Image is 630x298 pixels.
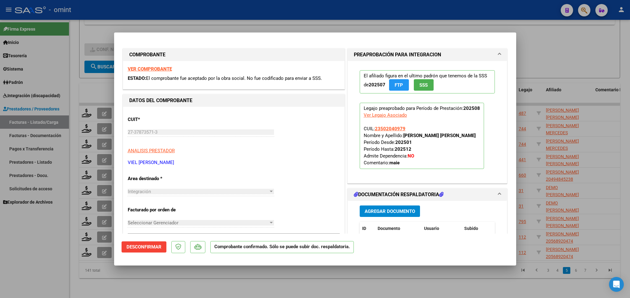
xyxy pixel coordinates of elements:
[463,106,480,111] strong: 202508
[360,103,484,169] p: Legajo preaprobado para Período de Prestación:
[128,206,191,214] p: Facturado por orden de
[395,140,412,145] strong: 202501
[128,66,172,72] a: VER COMPROBANTE
[369,82,385,88] strong: 202507
[365,209,415,214] span: Agregar Documento
[128,189,151,194] span: Integración
[128,116,191,123] p: CUIT
[403,133,476,138] strong: [PERSON_NAME] [PERSON_NAME]
[389,160,400,166] strong: maie
[408,153,414,159] strong: NO
[364,126,476,166] span: CUIL: Nombre y Apellido: Período Desde: Período Hasta: Admite Dependencia:
[128,220,268,226] span: Seleccionar Gerenciador
[210,241,354,253] p: Comprobante confirmado. Sólo se puede subir doc. respaldatoria.
[424,226,439,231] span: Usuario
[128,159,340,166] p: VIEL [PERSON_NAME]
[375,222,422,235] datatable-header-cell: Documento
[375,126,405,132] span: 23502040979
[128,76,146,81] span: ESTADO:
[128,148,175,153] span: ANALISIS PRESTADOR
[354,51,441,58] h1: PREAPROBACIÓN PARA INTEGRACION
[364,160,400,166] span: Comentario:
[395,82,403,88] span: FTP
[348,188,507,201] mat-expansion-panel-header: DOCUMENTACIÓN RESPALDATORIA
[128,175,191,182] p: Area destinado *
[354,191,444,198] h1: DOCUMENTACIÓN RESPALDATORIA
[360,70,495,93] p: El afiliado figura en el ultimo padrón que tenemos de la SSS de
[122,241,166,253] button: Desconfirmar
[362,226,366,231] span: ID
[129,97,192,103] strong: DATOS DEL COMPROBANTE
[464,226,478,231] span: Subido
[146,76,322,81] span: El comprobante fue aceptado por la obra social. No fue codificado para enviar a SSS.
[414,79,434,91] button: SSS
[126,244,161,250] span: Desconfirmar
[348,61,507,183] div: PREAPROBACIÓN PARA INTEGRACION
[422,222,462,235] datatable-header-cell: Usuario
[348,49,507,61] mat-expansion-panel-header: PREAPROBACIÓN PARA INTEGRACION
[609,277,624,292] div: Open Intercom Messenger
[360,205,420,217] button: Agregar Documento
[378,226,400,231] span: Documento
[389,79,409,91] button: FTP
[395,146,411,152] strong: 202512
[360,222,375,235] datatable-header-cell: ID
[462,222,493,235] datatable-header-cell: Subido
[129,52,165,58] strong: COMPROBANTE
[364,112,407,119] div: Ver Legajo Asociado
[419,82,428,88] span: SSS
